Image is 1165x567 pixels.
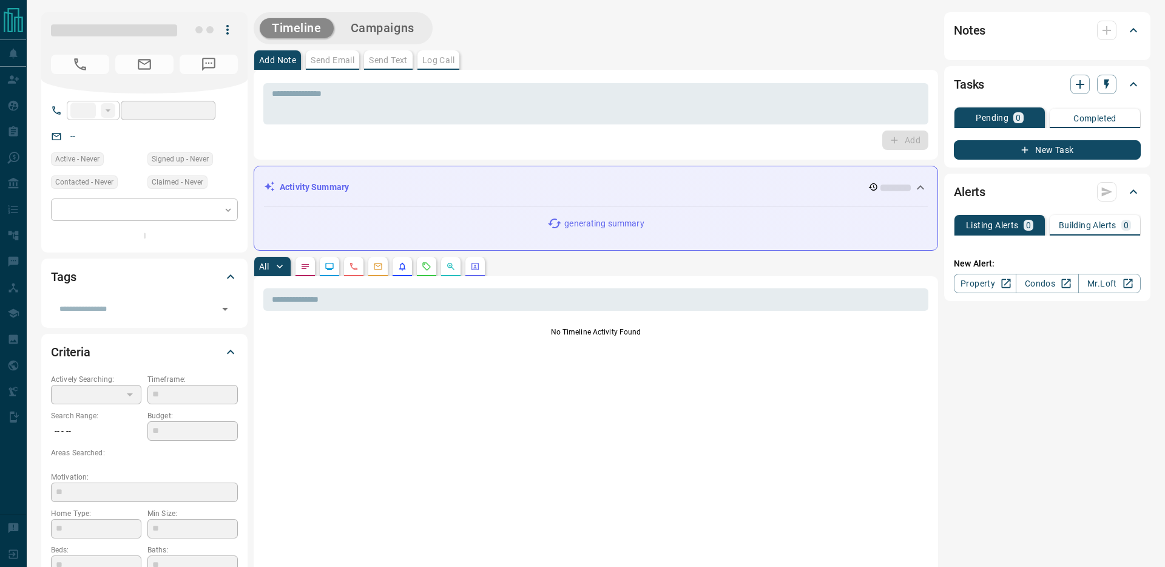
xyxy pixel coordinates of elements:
[51,447,238,458] p: Areas Searched:
[954,274,1016,293] a: Property
[1124,221,1129,229] p: 0
[147,508,238,519] p: Min Size:
[954,70,1141,99] div: Tasks
[51,545,141,555] p: Beds:
[51,267,76,287] h2: Tags
[349,262,359,271] svg: Calls
[260,18,334,38] button: Timeline
[954,177,1141,206] div: Alerts
[70,131,75,141] a: --
[51,410,141,421] p: Search Range:
[397,262,407,271] svg: Listing Alerts
[954,182,985,202] h2: Alerts
[147,545,238,555] p: Baths:
[51,472,238,483] p: Motivation:
[152,153,209,165] span: Signed up - Never
[1059,221,1116,229] p: Building Alerts
[300,262,310,271] svg: Notes
[264,176,928,199] div: Activity Summary
[180,55,238,74] span: No Number
[217,300,234,317] button: Open
[470,262,480,271] svg: Agent Actions
[147,410,238,421] p: Budget:
[51,342,90,362] h2: Criteria
[954,16,1141,45] div: Notes
[339,18,427,38] button: Campaigns
[55,176,113,188] span: Contacted - Never
[1016,274,1078,293] a: Condos
[325,262,334,271] svg: Lead Browsing Activity
[115,55,174,74] span: No Email
[1026,221,1031,229] p: 0
[263,327,928,338] p: No Timeline Activity Found
[1073,114,1116,123] p: Completed
[564,217,644,230] p: generating summary
[966,221,1019,229] p: Listing Alerts
[51,421,141,441] p: -- - --
[1078,274,1141,293] a: Mr.Loft
[976,114,1008,122] p: Pending
[51,262,238,291] div: Tags
[51,338,238,367] div: Criteria
[954,75,984,94] h2: Tasks
[147,374,238,385] p: Timeframe:
[446,262,456,271] svg: Opportunities
[954,257,1141,270] p: New Alert:
[280,181,349,194] p: Activity Summary
[152,176,203,188] span: Claimed - Never
[373,262,383,271] svg: Emails
[51,508,141,519] p: Home Type:
[51,55,109,74] span: No Number
[259,56,296,64] p: Add Note
[259,262,269,271] p: All
[55,153,100,165] span: Active - Never
[422,262,431,271] svg: Requests
[51,374,141,385] p: Actively Searching:
[954,140,1141,160] button: New Task
[1016,114,1021,122] p: 0
[954,21,985,40] h2: Notes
